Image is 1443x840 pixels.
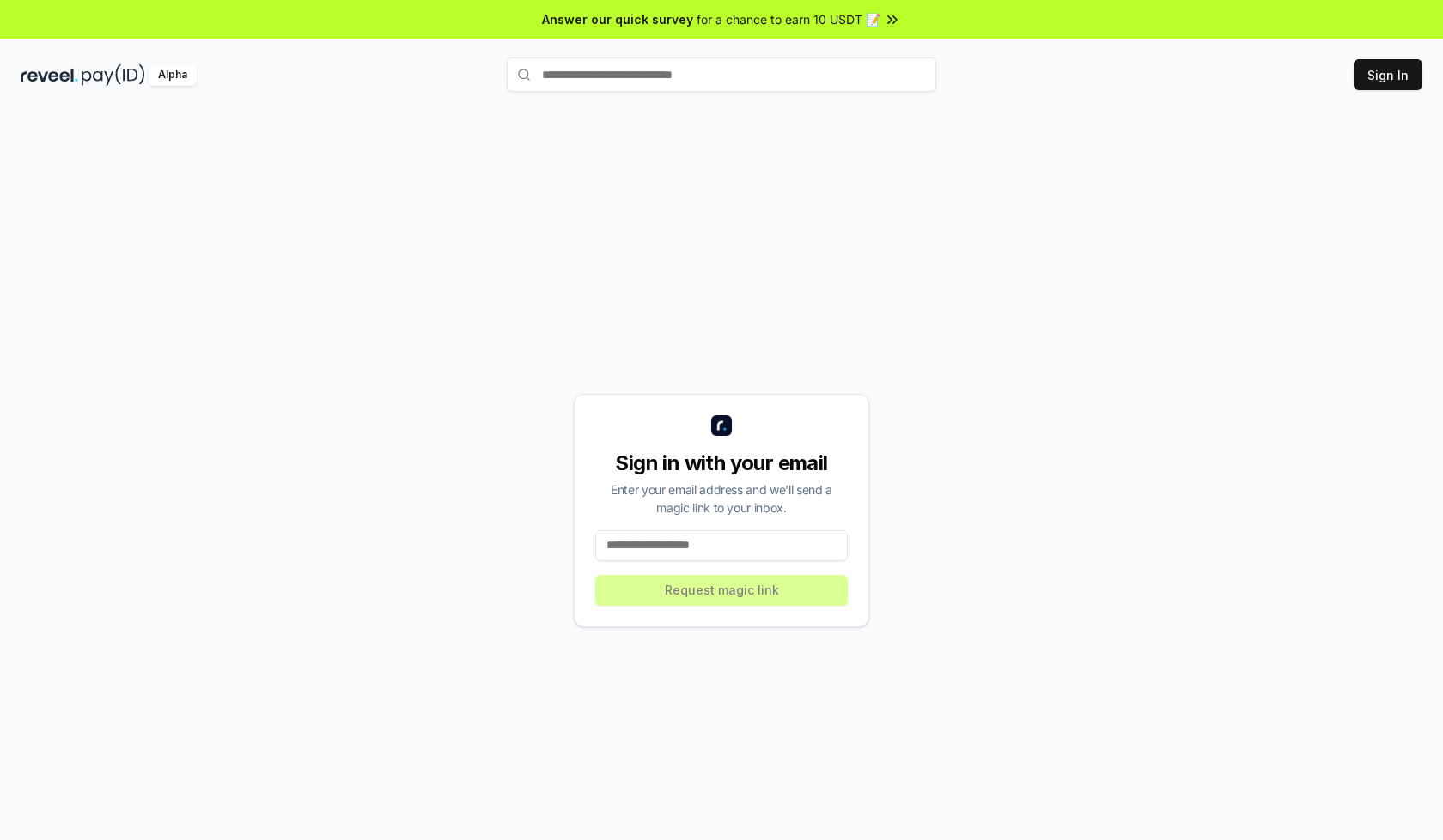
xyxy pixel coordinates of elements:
[542,10,693,28] span: Answer our quick survey
[711,415,732,436] img: logo_small
[21,64,78,86] img: reveel_dark
[1354,59,1422,90] button: Sign In
[697,10,880,28] span: for a chance to earn 10 USDT 📝
[149,64,197,86] div: Alpha
[82,64,145,86] img: pay_id
[595,480,848,517] div: Enter your email address and we’ll send a magic link to your inbox.
[595,450,848,477] div: Sign in with your email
